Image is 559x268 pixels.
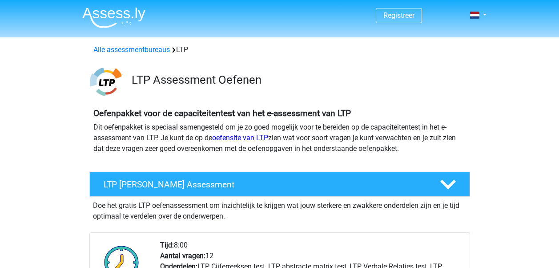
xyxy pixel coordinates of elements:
b: Oefenpakket voor de capaciteitentest van het e-assessment van LTP [93,108,351,118]
div: Doe het gratis LTP oefenassessment om inzichtelijk te krijgen wat jouw sterkere en zwakkere onder... [89,197,470,222]
div: LTP [90,45,470,55]
h4: LTP [PERSON_NAME] Assessment [104,179,426,190]
a: oefensite van LTP [212,134,268,142]
b: Aantal vragen: [160,252,205,260]
p: Dit oefenpakket is speciaal samengesteld om je zo goed mogelijk voor te bereiden op de capaciteit... [93,122,466,154]
img: ltp.png [90,66,121,97]
h3: LTP Assessment Oefenen [132,73,463,87]
a: LTP [PERSON_NAME] Assessment [86,172,474,197]
img: Assessly [82,7,145,28]
a: Alle assessmentbureaus [93,45,170,54]
b: Tijd: [160,241,174,249]
a: Registreer [383,11,414,20]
